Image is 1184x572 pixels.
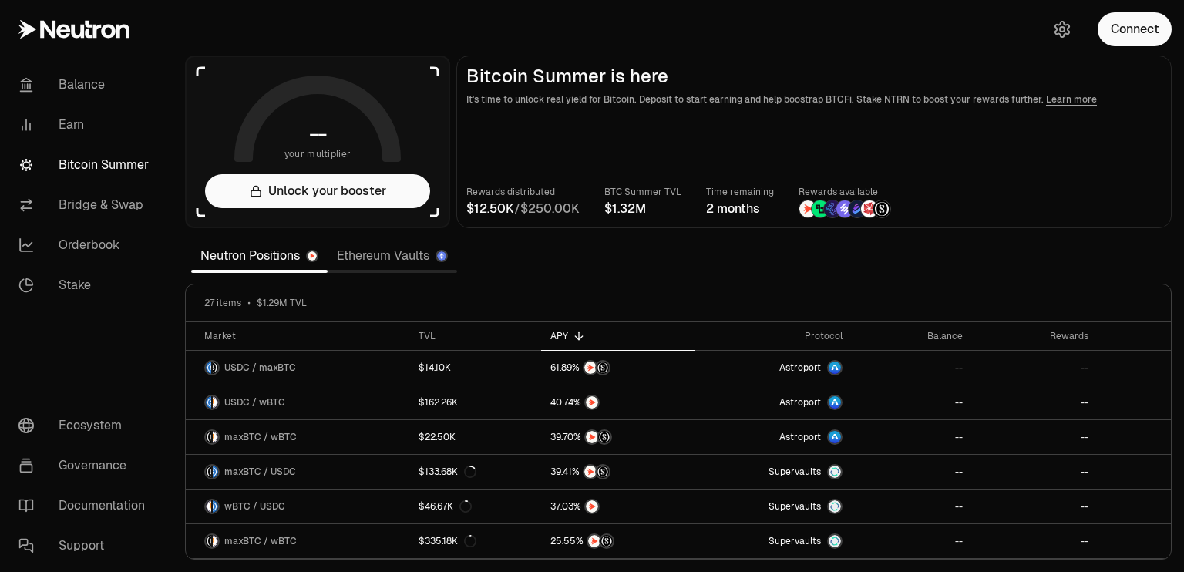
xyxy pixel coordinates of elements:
[584,362,597,374] img: NTRN
[852,524,972,558] a: --
[541,490,695,523] a: NTRN
[409,351,541,385] a: $14.10K
[466,184,580,200] p: Rewards distributed
[204,297,241,309] span: 27 items
[409,420,541,454] a: $22.50K
[812,200,829,217] img: Lombard Lux
[419,431,456,443] div: $22.50K
[852,455,972,489] a: --
[224,431,297,443] span: maxBTC / wBTC
[1098,12,1172,46] button: Connect
[861,200,878,217] img: Mars Fragments
[186,351,409,385] a: USDC LogomaxBTC LogoUSDC / maxBTC
[419,535,476,547] div: $335.18K
[769,466,821,478] span: Supervaults
[6,225,166,265] a: Orderbook
[541,385,695,419] a: NTRN
[972,351,1098,385] a: --
[852,490,972,523] a: --
[6,486,166,526] a: Documentation
[799,184,891,200] p: Rewards available
[6,145,166,185] a: Bitcoin Summer
[213,431,218,443] img: wBTC Logo
[695,420,852,454] a: Astroport
[597,362,609,374] img: Structured Points
[695,524,852,558] a: SupervaultsSupervaults
[972,455,1098,489] a: --
[224,466,296,478] span: maxBTC / USDC
[213,535,218,547] img: wBTC Logo
[836,200,853,217] img: Solv Points
[799,200,816,217] img: NTRN
[550,499,686,514] button: NTRN
[829,535,841,547] img: Supervaults
[695,455,852,489] a: SupervaultsSupervaults
[852,420,972,454] a: --
[541,455,695,489] a: NTRNStructured Points
[829,500,841,513] img: Supervaults
[419,362,451,374] div: $14.10K
[852,351,972,385] a: --
[409,455,541,489] a: $133.68K
[328,241,457,271] a: Ethereum Vaults
[466,66,1162,87] h2: Bitcoin Summer is here
[972,524,1098,558] a: --
[779,396,821,409] span: Astroport
[586,500,598,513] img: NTRN
[824,200,841,217] img: EtherFi Points
[186,385,409,419] a: USDC LogowBTC LogoUSDC / wBTC
[309,122,327,146] h1: --
[257,297,307,309] span: $1.29M TVL
[6,65,166,105] a: Balance
[972,490,1098,523] a: --
[550,429,686,445] button: NTRNStructured Points
[308,251,317,261] img: Neutron Logo
[586,431,598,443] img: NTRN
[861,330,963,342] div: Balance
[6,105,166,145] a: Earn
[541,420,695,454] a: NTRNStructured Points
[852,385,972,419] a: --
[213,466,218,478] img: USDC Logo
[419,330,532,342] div: TVL
[849,200,866,217] img: Bedrock Diamonds
[6,265,166,305] a: Stake
[550,464,686,479] button: NTRNStructured Points
[409,524,541,558] a: $335.18K
[695,385,852,419] a: Astroport
[705,330,843,342] div: Protocol
[600,535,613,547] img: Structured Points
[829,466,841,478] img: Supervaults
[6,526,166,566] a: Support
[191,241,328,271] a: Neutron Positions
[769,500,821,513] span: Supervaults
[419,396,458,409] div: $162.26K
[437,251,446,261] img: Ethereum Logo
[706,184,774,200] p: Time remaining
[972,385,1098,419] a: --
[769,535,821,547] span: Supervaults
[466,92,1162,107] p: It's time to unlock real yield for Bitcoin. Deposit to start earning and help boostrap BTCFi. Sta...
[213,500,218,513] img: USDC Logo
[224,535,297,547] span: maxBTC / wBTC
[206,500,211,513] img: wBTC Logo
[541,524,695,558] a: NTRNStructured Points
[550,395,686,410] button: NTRN
[981,330,1088,342] div: Rewards
[6,185,166,225] a: Bridge & Swap
[873,200,890,217] img: Structured Points
[6,405,166,446] a: Ecosystem
[466,200,580,218] div: /
[419,500,472,513] div: $46.67K
[284,146,351,162] span: your multiplier
[588,535,600,547] img: NTRN
[206,431,211,443] img: maxBTC Logo
[706,200,774,218] div: 2 months
[186,455,409,489] a: maxBTC LogoUSDC LogomaxBTC / USDC
[597,466,609,478] img: Structured Points
[186,420,409,454] a: maxBTC LogowBTC LogomaxBTC / wBTC
[584,466,597,478] img: NTRN
[550,330,686,342] div: APY
[213,396,218,409] img: wBTC Logo
[541,351,695,385] a: NTRNStructured Points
